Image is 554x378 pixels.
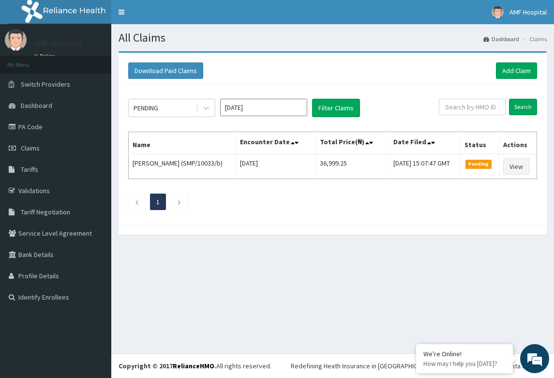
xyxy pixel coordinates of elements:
a: RelianceHMO [173,362,214,370]
a: Next page [177,197,181,206]
img: User Image [5,29,27,51]
th: Name [129,132,236,154]
strong: Copyright © 2017 . [119,362,216,370]
span: Tariffs [21,165,38,174]
td: 36,999.25 [315,154,389,179]
a: Dashboard [483,35,519,43]
p: How may I help you today? [423,360,506,368]
a: View [503,158,529,175]
th: Date Filed [389,132,460,154]
div: We're Online! [423,349,506,358]
span: Tariff Negotiation [21,208,70,216]
td: [PERSON_NAME] (SMP/10033/b) [129,154,236,179]
a: Add Claim [496,62,537,79]
input: Select Month and Year [220,99,307,116]
p: AMF Hospital [34,39,83,48]
span: Pending [465,160,492,168]
input: Search [509,99,537,115]
footer: All rights reserved. [111,353,554,378]
a: Page 1 is your current page [156,197,160,206]
span: Claims [21,144,40,152]
th: Actions [499,132,537,154]
span: AMF Hospital [509,8,547,16]
td: [DATE] 15:07:47 GMT [389,154,460,179]
li: Claims [520,35,547,43]
button: Download Paid Claims [128,62,203,79]
a: Online [34,53,57,60]
h1: All Claims [119,31,547,44]
button: Filter Claims [312,99,360,117]
th: Total Price(₦) [315,132,389,154]
td: [DATE] [236,154,315,179]
a: Previous page [135,197,139,206]
th: Encounter Date [236,132,315,154]
span: Dashboard [21,101,52,110]
img: User Image [492,6,504,18]
div: Redefining Heath Insurance in [GEOGRAPHIC_DATA] using Telemedicine and Data Science! [291,361,547,371]
th: Status [460,132,499,154]
div: PENDING [134,103,158,113]
input: Search by HMO ID [439,99,506,115]
span: Switch Providers [21,80,70,89]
